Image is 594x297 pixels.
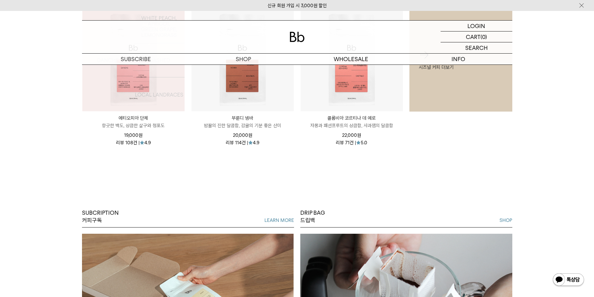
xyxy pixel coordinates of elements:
p: 콜롬비아 코르티나 데 예로 [301,114,403,122]
a: SHOP [190,54,297,65]
a: CART (0) [441,31,512,42]
p: SEARCH [465,42,488,53]
img: 로고 [290,32,305,42]
p: 부룬디 넴바 [191,114,294,122]
span: 원 [357,132,361,138]
a: LOGIN [441,21,512,31]
p: DRIP BAG 드립백 [300,209,325,224]
span: 원 [248,132,252,138]
p: WHOLESALE [297,54,405,65]
a: 신규 회원 가입 시 3,000원 할인 [268,3,327,8]
span: 원 [138,132,142,138]
p: INFO [405,54,512,65]
a: 콜롬비아 코르티나 데 예로 자몽과 패션프루트의 상큼함, 사과잼의 달콤함 [301,114,403,129]
span: 20,000 [233,132,252,138]
img: 카카오톡 채널 1:1 채팅 버튼 [552,273,585,288]
p: 에티오피아 단체 [82,114,185,122]
a: 부룬디 넴바 밤꿀의 진한 달콤함, 감귤의 기분 좋은 산미 [191,114,294,129]
p: SUBCRIPTION 커피구독 [82,209,119,224]
p: 향긋한 백도, 상큼한 살구와 청포도 [82,122,185,129]
a: 에티오피아 단체 향긋한 백도, 상큼한 살구와 청포도 [82,114,185,129]
div: 리뷰 108건 | 4.9 [116,139,151,145]
p: 시즈널 커피 더보기 [419,63,503,71]
div: 리뷰 114건 | 4.9 [226,139,259,145]
p: 밤꿀의 진한 달콤함, 감귤의 기분 좋은 산미 [191,122,294,129]
p: 자몽과 패션프루트의 상큼함, 사과잼의 달콤함 [301,122,403,129]
p: (0) [481,31,487,42]
span: 19,000 [124,132,142,138]
a: LEARN MORE [264,217,294,224]
p: CART [466,31,481,42]
div: 리뷰 71건 | 5.0 [336,139,367,145]
a: SHOP [500,217,512,224]
p: LOGIN [467,21,485,31]
span: 22,000 [342,132,361,138]
a: SUBSCRIBE [82,54,190,65]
